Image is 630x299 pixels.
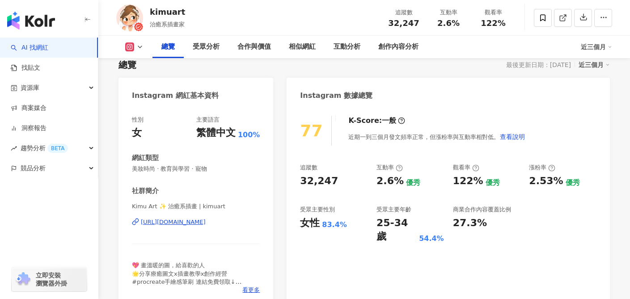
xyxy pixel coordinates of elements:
[237,42,271,52] div: 合作與價值
[14,272,32,286] img: chrome extension
[238,130,260,140] span: 100%
[21,78,39,98] span: 資源庫
[7,12,55,29] img: logo
[132,116,144,124] div: 性別
[529,164,555,172] div: 漲粉率
[481,19,506,28] span: 122%
[566,178,580,188] div: 優秀
[453,164,479,172] div: 觀看率
[242,286,260,294] span: 看更多
[11,124,47,133] a: 洞察報告
[579,59,610,71] div: 近三個月
[11,104,47,113] a: 商案媒合
[196,116,220,124] div: 主要語言
[437,19,460,28] span: 2.6%
[382,116,396,126] div: 一般
[11,43,48,52] a: searchAI 找網紅
[47,144,68,153] div: BETA
[150,6,185,17] div: kimuart
[406,178,420,188] div: 優秀
[387,8,421,17] div: 追蹤數
[388,18,419,28] span: 32,247
[486,178,500,188] div: 優秀
[476,8,510,17] div: 觀看率
[334,42,360,52] div: 互動分析
[348,116,405,126] div: K-Score :
[132,126,142,140] div: 女
[419,234,444,244] div: 54.4%
[348,128,525,146] div: 近期一到三個月發文頻率正常，但漲粉率與互動率相對低。
[300,91,372,101] div: Instagram 數據總覽
[289,42,316,52] div: 相似網紅
[132,186,159,196] div: 社群簡介
[300,122,322,140] div: 77
[132,91,219,101] div: Instagram 網紅基本資料
[118,59,136,71] div: 總覽
[500,133,525,140] span: 查看說明
[132,202,260,211] span: Kimu Art ✨ 治癒系插畫 | kimuart
[376,206,411,214] div: 受眾主要年齡
[161,42,175,52] div: 總覽
[132,165,260,173] span: 美妝時尚 · 教育與學習 · 寵物
[150,21,185,28] span: 治癒系插畫家
[11,63,40,72] a: 找貼文
[21,138,68,158] span: 趨勢分析
[21,158,46,178] span: 競品分析
[12,267,87,291] a: chrome extension立即安裝 瀏覽器外掛
[132,153,159,163] div: 網紅類型
[322,220,347,230] div: 83.4%
[36,271,67,287] span: 立即安裝 瀏覽器外掛
[376,164,403,172] div: 互動率
[529,174,563,188] div: 2.53%
[453,216,487,230] div: 27.3%
[376,174,404,188] div: 2.6%
[132,218,260,226] a: [URL][DOMAIN_NAME]
[453,206,511,214] div: 商業合作內容覆蓋比例
[376,216,417,244] div: 25-34 歲
[193,42,220,52] div: 受眾分析
[300,164,317,172] div: 追蹤數
[431,8,465,17] div: 互動率
[300,216,320,230] div: 女性
[11,145,17,152] span: rise
[196,126,236,140] div: 繁體中文
[453,174,483,188] div: 122%
[300,174,338,188] div: 32,247
[499,128,525,146] button: 查看說明
[300,206,335,214] div: 受眾主要性別
[378,42,419,52] div: 創作內容分析
[141,218,206,226] div: [URL][DOMAIN_NAME]
[506,61,571,68] div: 最後更新日期：[DATE]
[581,40,612,54] div: 近三個月
[116,4,143,31] img: KOL Avatar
